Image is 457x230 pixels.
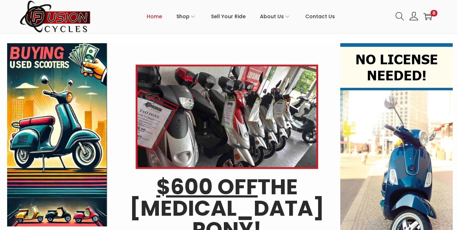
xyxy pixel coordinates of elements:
[423,12,432,21] a: 0
[176,7,190,25] span: Shop
[211,7,246,25] span: Sell Your Ride
[156,172,258,202] u: $600 OFF
[147,7,162,25] span: Home
[91,0,390,32] nav: Primary navigation
[305,7,335,25] span: Contact Us
[176,0,197,32] a: Shop
[260,7,284,25] span: About Us
[305,0,335,32] a: Contact Us
[260,0,291,32] a: About Us
[147,0,162,32] a: Home
[211,0,246,32] a: Sell Your Ride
